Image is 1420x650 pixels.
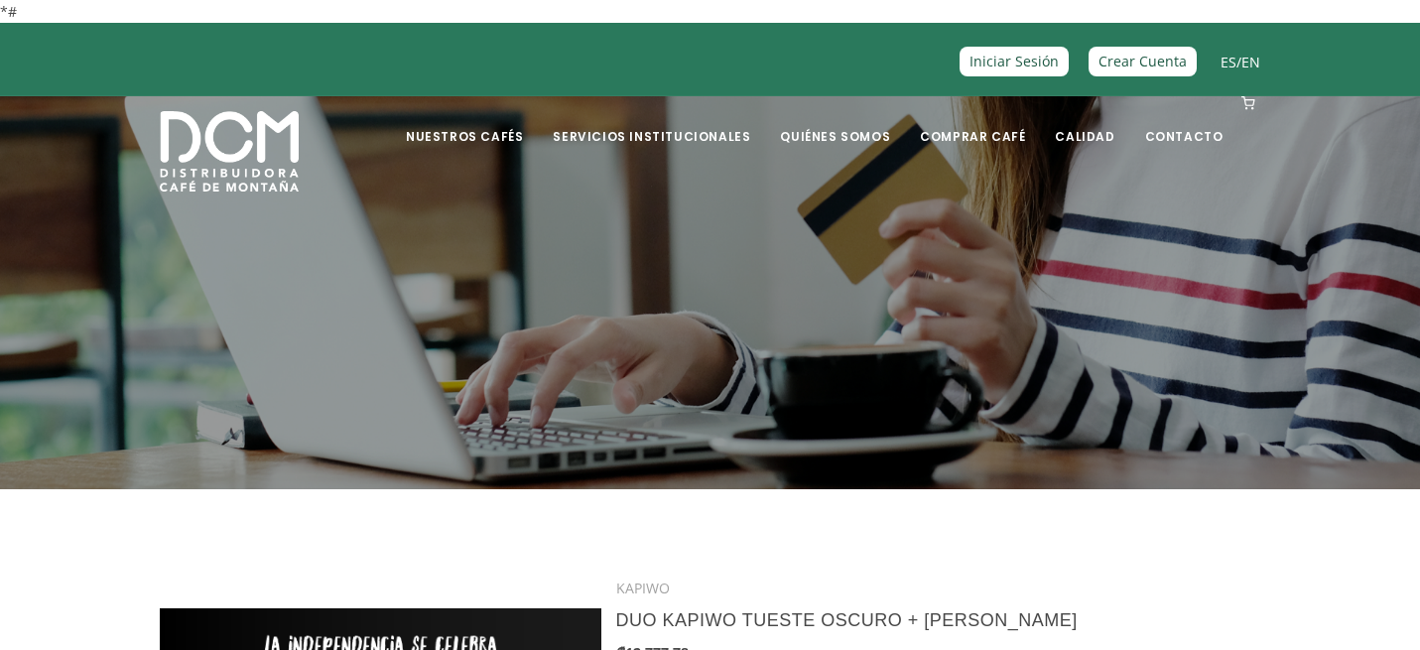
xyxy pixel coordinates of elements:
[541,98,762,145] a: Servicios Institucionales
[1089,47,1197,75] a: Crear Cuenta
[1221,51,1260,73] span: /
[394,98,535,145] a: Nuestros Cafés
[1221,53,1236,71] a: ES
[1133,98,1235,145] a: Contacto
[960,47,1069,75] a: Iniciar Sesión
[616,610,1078,630] a: DUO KAPIWO TUESTE OSCURO + [PERSON_NAME]
[616,577,1276,599] div: KAPIWO
[1241,53,1260,71] a: EN
[1043,98,1126,145] a: Calidad
[768,98,902,145] a: Quiénes Somos
[908,98,1037,145] a: Comprar Café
